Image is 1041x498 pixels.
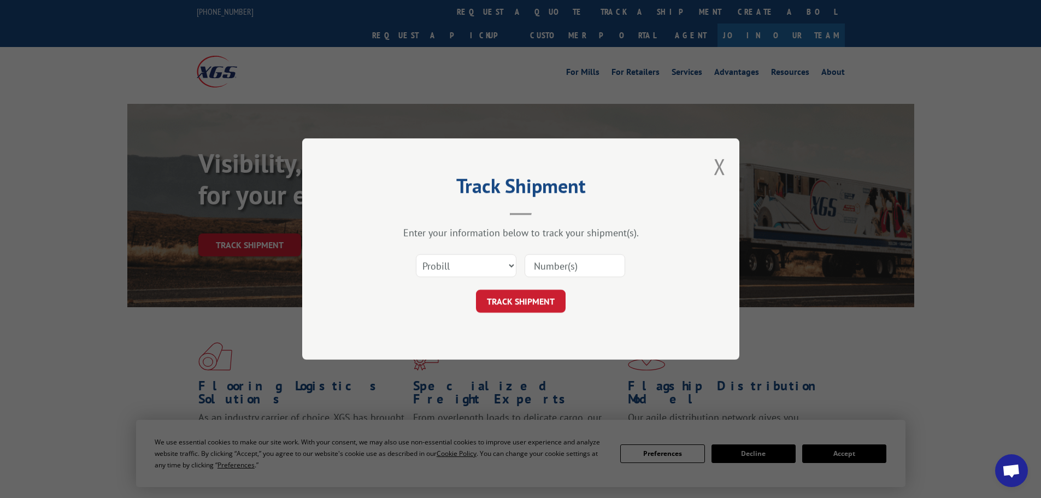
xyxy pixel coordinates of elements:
h2: Track Shipment [357,178,685,199]
div: Enter your information below to track your shipment(s). [357,226,685,239]
button: TRACK SHIPMENT [476,290,566,313]
input: Number(s) [525,254,625,277]
button: Close modal [714,152,726,181]
div: Open chat [995,454,1028,487]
